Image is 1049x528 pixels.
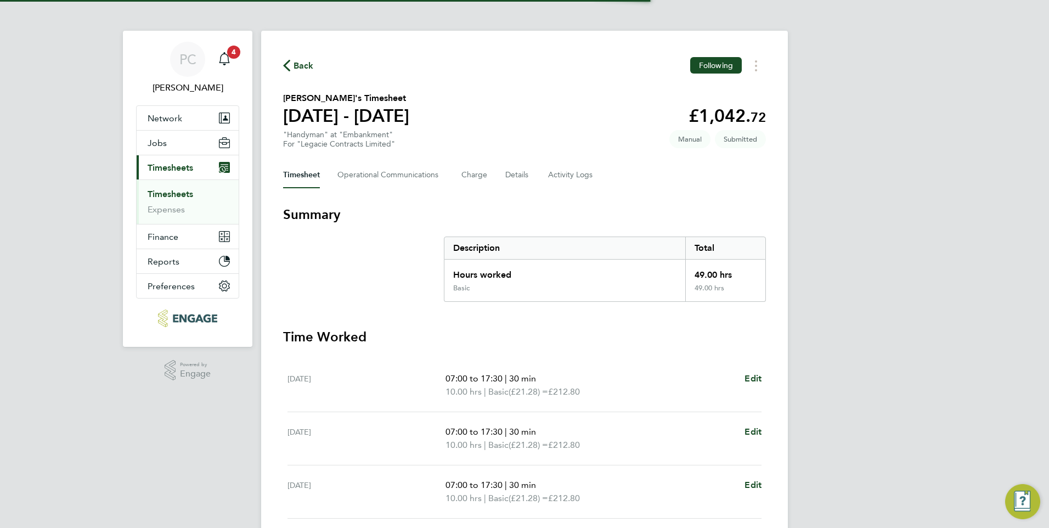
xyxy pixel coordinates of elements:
[548,493,580,503] span: £212.80
[283,139,395,149] div: For "Legacie Contracts Limited"
[283,130,395,149] div: "Handyman" at "Embankment"
[548,162,594,188] button: Activity Logs
[148,189,193,199] a: Timesheets
[148,204,185,215] a: Expenses
[484,386,486,397] span: |
[148,162,193,173] span: Timesheets
[444,237,685,259] div: Description
[699,60,733,70] span: Following
[148,281,195,291] span: Preferences
[283,105,409,127] h1: [DATE] - [DATE]
[148,113,182,123] span: Network
[137,155,239,179] button: Timesheets
[158,310,217,327] img: legacie-logo-retina.png
[745,480,762,490] span: Edit
[445,480,503,490] span: 07:00 to 17:30
[283,328,766,346] h3: Time Worked
[180,360,211,369] span: Powered by
[745,479,762,492] a: Edit
[444,260,685,284] div: Hours worked
[745,372,762,385] a: Edit
[745,426,762,437] span: Edit
[180,369,211,379] span: Engage
[136,310,239,327] a: Go to home page
[445,373,503,384] span: 07:00 to 17:30
[227,46,240,59] span: 4
[685,284,765,301] div: 49.00 hrs
[179,52,196,66] span: PC
[445,386,482,397] span: 10.00 hrs
[690,57,742,74] button: Following
[751,109,766,125] span: 72
[165,360,211,381] a: Powered byEngage
[509,426,536,437] span: 30 min
[283,59,314,72] button: Back
[283,162,320,188] button: Timesheet
[505,373,507,384] span: |
[746,57,766,74] button: Timesheets Menu
[137,274,239,298] button: Preferences
[283,92,409,105] h2: [PERSON_NAME]'s Timesheet
[1005,484,1040,519] button: Engage Resource Center
[509,493,548,503] span: (£21.28) =
[137,179,239,224] div: Timesheets
[123,31,252,347] nav: Main navigation
[287,479,445,505] div: [DATE]
[137,249,239,273] button: Reports
[461,162,488,188] button: Charge
[148,232,178,242] span: Finance
[505,480,507,490] span: |
[444,237,766,302] div: Summary
[548,386,580,397] span: £212.80
[283,206,766,223] h3: Summary
[337,162,444,188] button: Operational Communications
[715,130,766,148] span: This timesheet is Submitted.
[505,162,531,188] button: Details
[509,373,536,384] span: 30 min
[137,224,239,249] button: Finance
[685,260,765,284] div: 49.00 hrs
[148,138,167,148] span: Jobs
[294,59,314,72] span: Back
[445,426,503,437] span: 07:00 to 17:30
[509,386,548,397] span: (£21.28) =
[488,492,509,505] span: Basic
[509,480,536,490] span: 30 min
[488,385,509,398] span: Basic
[685,237,765,259] div: Total
[213,42,235,77] a: 4
[669,130,710,148] span: This timesheet was manually created.
[505,426,507,437] span: |
[509,440,548,450] span: (£21.28) =
[137,131,239,155] button: Jobs
[745,373,762,384] span: Edit
[137,106,239,130] button: Network
[453,284,470,293] div: Basic
[445,493,482,503] span: 10.00 hrs
[548,440,580,450] span: £212.80
[148,256,179,267] span: Reports
[136,42,239,94] a: PC[PERSON_NAME]
[689,105,766,126] app-decimal: £1,042.
[287,372,445,398] div: [DATE]
[745,425,762,439] a: Edit
[445,440,482,450] span: 10.00 hrs
[488,439,509,452] span: Basic
[136,81,239,94] span: Peter Clarke
[484,493,486,503] span: |
[287,425,445,452] div: [DATE]
[484,440,486,450] span: |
